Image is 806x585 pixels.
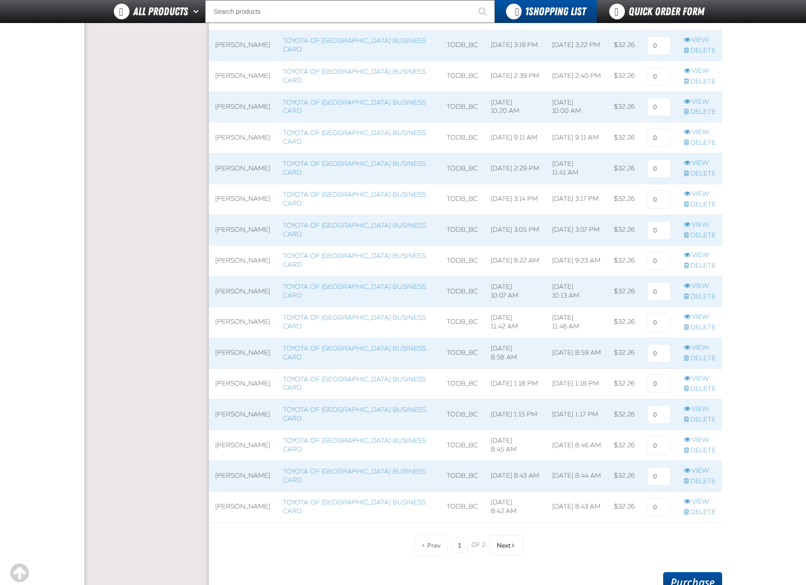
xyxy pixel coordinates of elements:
a: Toyota of [GEOGRAPHIC_DATA] Business Card [283,129,426,146]
td: [DATE] 9:11 AM [546,123,607,153]
a: View row action [684,497,716,506]
span: Shopping List [525,5,586,18]
td: [PERSON_NAME] [209,30,277,61]
input: 0 [647,129,671,147]
td: [DATE] 9:22 AM [484,246,546,276]
a: View row action [684,282,716,291]
input: 0 [647,36,671,55]
a: Toyota of [GEOGRAPHIC_DATA] Business Card [283,406,426,422]
button: Next Page [489,535,523,556]
td: TODB_BC [440,215,484,246]
td: [DATE] 2:29 PM [484,153,546,184]
a: Delete row action [684,231,716,240]
td: [DATE] 8:46 AM [546,430,607,461]
td: [DATE] 9:23 AM [546,246,607,276]
input: 0 [647,282,671,301]
td: [DATE] 8:43 AM [546,491,607,522]
td: [DATE] 3:14 PM [484,184,546,215]
td: TODB_BC [440,461,484,491]
td: [PERSON_NAME] [209,61,277,92]
td: [PERSON_NAME] [209,307,277,338]
a: Toyota of [GEOGRAPHIC_DATA] Business Card [283,252,426,269]
td: $32.26 [607,461,641,491]
a: Delete row action [684,292,716,301]
td: [PERSON_NAME] [209,491,277,522]
a: View row action [684,67,716,76]
td: $32.26 [607,30,641,61]
input: Current page number [452,538,468,553]
input: 0 [647,405,671,424]
td: $32.26 [607,215,641,246]
td: [DATE] 3:07 PM [546,215,607,246]
a: Delete row action [684,262,716,270]
td: [DATE] 10:20 AM [484,92,546,123]
a: Delete row action [684,323,716,332]
td: [DATE] 2:39 PM [484,61,546,92]
td: $32.26 [607,307,641,338]
span: Next Page [497,542,511,549]
td: [DATE] 8:44 AM [546,461,607,491]
a: Delete row action [684,108,716,117]
td: [DATE] 8:45 AM [484,430,546,461]
a: Toyota of [GEOGRAPHIC_DATA] Business Card [283,437,426,453]
td: TODB_BC [440,369,484,399]
a: Toyota of [GEOGRAPHIC_DATA] Business Card [283,468,426,484]
td: $32.26 [607,369,641,399]
td: $32.26 [607,430,641,461]
a: Toyota of [GEOGRAPHIC_DATA] Business Card [283,375,426,392]
td: TODB_BC [440,246,484,276]
input: 0 [647,98,671,116]
td: [DATE] 10:00 AM [546,92,607,123]
a: Delete row action [684,77,716,86]
a: Delete row action [684,385,716,393]
strong: 1 [525,5,529,18]
td: [DATE] 8:42 AM [484,491,546,522]
td: [DATE] 10:13 AM [546,276,607,307]
input: 0 [647,221,671,240]
a: Toyota of [GEOGRAPHIC_DATA] Business Card [283,68,426,84]
td: [PERSON_NAME] [209,92,277,123]
a: Toyota of [GEOGRAPHIC_DATA] Business Card [283,283,426,299]
td: [PERSON_NAME] [209,276,277,307]
td: $32.26 [607,123,641,153]
td: TODB_BC [440,153,484,184]
input: 0 [647,190,671,209]
a: View row action [684,159,716,168]
a: Delete row action [684,170,716,178]
td: [DATE] 8:59 AM [546,338,607,369]
td: TODB_BC [440,123,484,153]
td: [DATE] 3:19 PM [484,30,546,61]
td: TODB_BC [440,307,484,338]
td: $32.26 [607,61,641,92]
td: $32.26 [607,184,641,215]
td: [PERSON_NAME] [209,153,277,184]
a: Toyota of [GEOGRAPHIC_DATA] Business Card [283,314,426,330]
td: TODB_BC [440,92,484,123]
td: $32.26 [607,491,641,522]
a: Toyota of [GEOGRAPHIC_DATA] Business Card [283,160,426,176]
td: [PERSON_NAME] [209,461,277,491]
a: Delete row action [684,508,716,517]
td: [DATE] 11:46 AM [546,307,607,338]
div: Scroll to the top [9,563,29,583]
a: View row action [684,221,716,229]
a: View row action [684,128,716,137]
a: Delete row action [684,354,716,363]
td: TODB_BC [440,399,484,430]
a: View row action [684,190,716,199]
a: View row action [684,374,716,383]
input: 0 [647,67,671,86]
a: View row action [684,344,716,352]
a: Delete row action [684,139,716,147]
a: Toyota of [GEOGRAPHIC_DATA] Business Card [283,37,426,53]
a: Toyota of [GEOGRAPHIC_DATA] Business Card [283,99,426,115]
a: View row action [684,405,716,414]
td: [DATE] 1:18 PM [484,369,546,399]
a: Toyota of [GEOGRAPHIC_DATA] Business Card [283,498,426,515]
a: Delete row action [684,477,716,486]
td: $32.26 [607,92,641,123]
td: [DATE] 8:58 AM [484,338,546,369]
a: View row action [684,467,716,475]
span: All Products [133,3,188,20]
td: TODB_BC [440,276,484,307]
